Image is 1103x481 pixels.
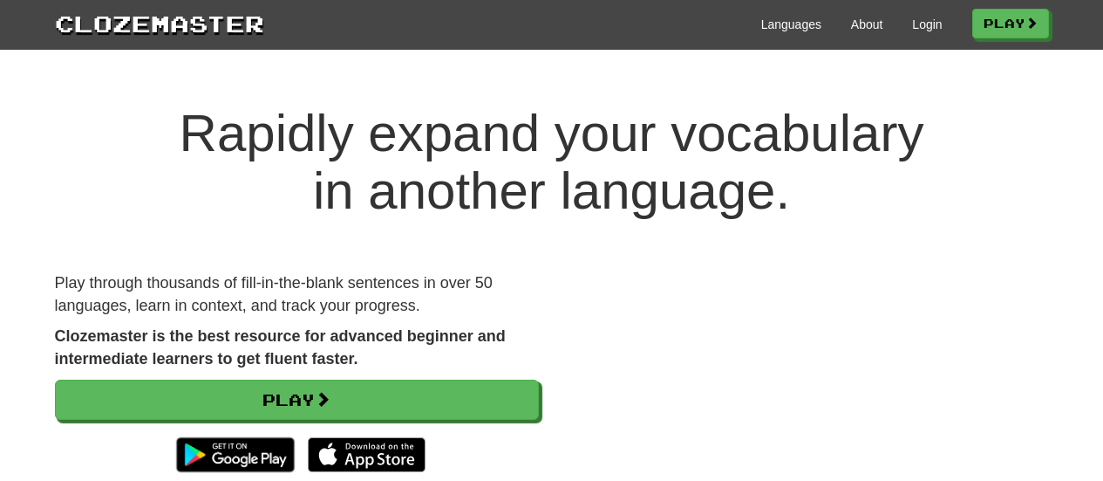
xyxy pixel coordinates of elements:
p: Play through thousands of fill-in-the-blank sentences in over 50 languages, learn in context, and... [55,272,539,317]
a: Login [912,16,942,33]
a: Languages [761,16,821,33]
img: Download_on_the_App_Store_Badge_US-UK_135x40-25178aeef6eb6b83b96f5f2d004eda3bffbb37122de64afbaef7... [308,437,426,472]
a: Play [55,380,539,420]
a: About [851,16,883,33]
strong: Clozemaster is the best resource for advanced beginner and intermediate learners to get fluent fa... [55,327,506,368]
a: Clozemaster [55,7,264,39]
a: Play [972,9,1049,38]
img: Get it on Google Play [167,429,303,481]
